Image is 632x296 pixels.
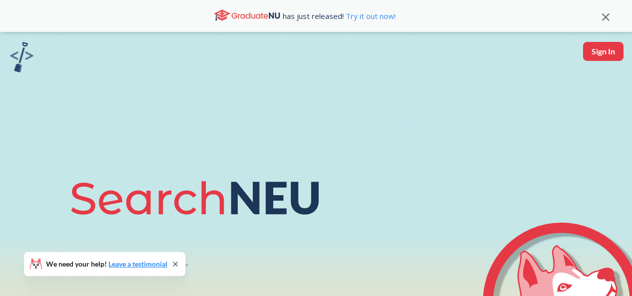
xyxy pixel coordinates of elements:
[583,42,624,61] button: Sign In
[10,42,33,72] img: sandbox logo
[10,42,33,75] a: sandbox logo
[344,11,396,21] a: Try it out now!
[283,10,396,21] span: has just released!
[46,261,167,268] span: We need your help!
[108,260,167,268] a: Leave a testimonial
